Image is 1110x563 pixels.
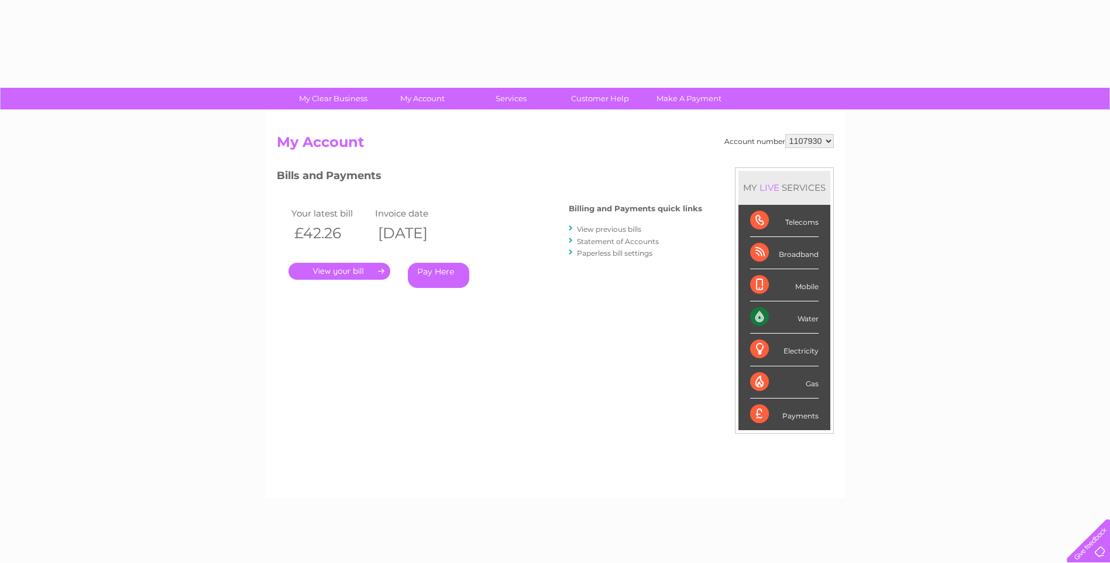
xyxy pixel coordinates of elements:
[569,204,702,213] h4: Billing and Payments quick links
[288,221,373,245] th: £42.26
[577,225,641,234] a: View previous bills
[288,263,390,280] a: .
[288,205,373,221] td: Your latest bill
[724,134,834,148] div: Account number
[750,334,819,366] div: Electricity
[552,88,648,109] a: Customer Help
[750,301,819,334] div: Water
[750,269,819,301] div: Mobile
[285,88,382,109] a: My Clear Business
[750,237,819,269] div: Broadband
[277,167,702,188] h3: Bills and Payments
[757,182,782,193] div: LIVE
[577,237,659,246] a: Statement of Accounts
[277,134,834,156] h2: My Account
[738,171,830,204] div: MY SERVICES
[408,263,469,288] a: Pay Here
[750,399,819,430] div: Payments
[374,88,470,109] a: My Account
[463,88,559,109] a: Services
[372,221,456,245] th: [DATE]
[750,366,819,399] div: Gas
[372,205,456,221] td: Invoice date
[577,249,652,258] a: Paperless bill settings
[641,88,737,109] a: Make A Payment
[750,205,819,237] div: Telecoms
